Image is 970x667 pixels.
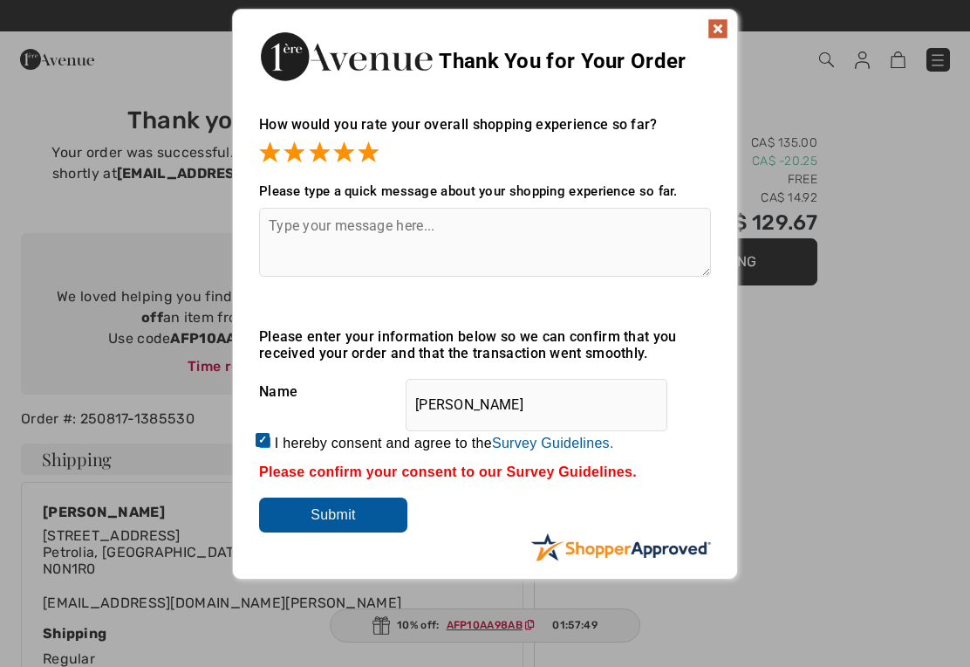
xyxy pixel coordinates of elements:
a: Survey Guidelines. [492,436,614,450]
div: Please confirm your consent to our Survey Guidelines. [259,464,711,480]
div: Please enter your information below so we can confirm that you received your order and that the t... [259,328,711,361]
img: Thank You for Your Order [259,27,434,86]
div: How would you rate your overall shopping experience so far? [259,99,711,166]
label: I hereby consent and agree to the [275,436,614,451]
img: x [707,18,728,39]
div: Name [259,370,711,414]
div: Please type a quick message about your shopping experience so far. [259,183,711,199]
span: Thank You for Your Order [439,49,686,73]
input: Submit [259,498,407,533]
